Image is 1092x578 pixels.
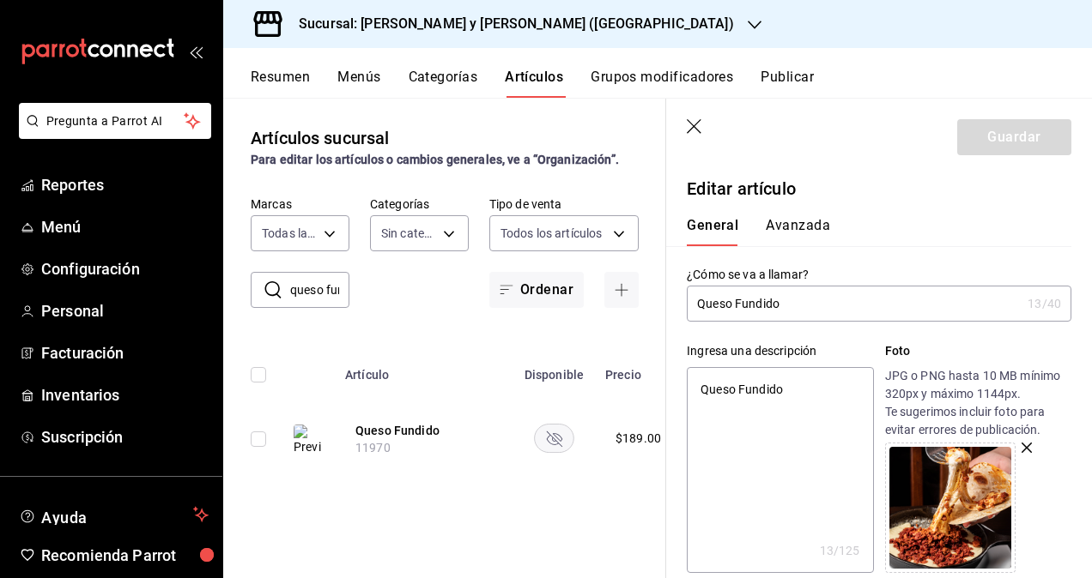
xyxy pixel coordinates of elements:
[820,542,860,559] div: 13 /125
[251,198,349,210] label: Marcas
[505,69,563,98] button: Artículos
[41,215,209,238] span: Menú
[41,299,209,322] span: Personal
[337,69,380,98] button: Menús
[285,14,734,34] h3: Sucursal: [PERSON_NAME] y [PERSON_NAME] ([GEOGRAPHIC_DATA])
[41,341,209,364] span: Facturación
[294,424,321,455] img: Preview
[290,273,349,307] input: Buscar artículo
[766,217,830,246] button: Avanzada
[381,225,437,242] span: Sin categoría
[500,225,603,242] span: Todos los artículos
[41,504,186,525] span: Ayuda
[489,272,584,308] button: Ordenar
[41,383,209,406] span: Inventarios
[687,217,1051,246] div: navigation tabs
[19,103,211,139] button: Pregunta a Parrot AI
[687,268,1071,280] label: ¿Cómo se va a llamar?
[370,198,469,210] label: Categorías
[687,176,1071,202] p: Editar artículo
[534,424,574,453] button: availability-product
[513,342,595,397] th: Disponible
[616,430,661,447] div: $ 189.00
[355,441,391,455] span: 11970
[41,257,209,280] span: Configuración
[355,422,493,439] button: edit-product-location
[189,45,203,58] button: open_drawer_menu
[251,153,619,166] strong: Para editar los artículos o cambios generales, ve a “Organización”.
[409,69,478,98] button: Categorías
[12,124,211,142] a: Pregunta a Parrot AI
[41,544,209,567] span: Recomienda Parrot
[595,342,682,397] th: Precio
[761,69,814,98] button: Publicar
[41,425,209,449] span: Suscripción
[885,367,1071,439] p: JPG o PNG hasta 10 MB mínimo 320px y máximo 1144px. Te sugerimos incluir foto para evitar errores...
[1028,295,1061,312] div: 13 /40
[251,125,389,151] div: Artículos sucursal
[885,342,1071,360] p: Foto
[262,225,318,242] span: Todas las marcas, Sin marca
[889,447,1011,569] img: Preview
[251,69,310,98] button: Resumen
[335,342,513,397] th: Artículo
[489,198,639,210] label: Tipo de venta
[41,173,209,196] span: Reportes
[46,112,185,130] span: Pregunta a Parrot AI
[251,69,1092,98] div: navigation tabs
[687,342,873,360] div: Ingresa una descripción
[591,69,733,98] button: Grupos modificadores
[687,217,738,246] button: General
